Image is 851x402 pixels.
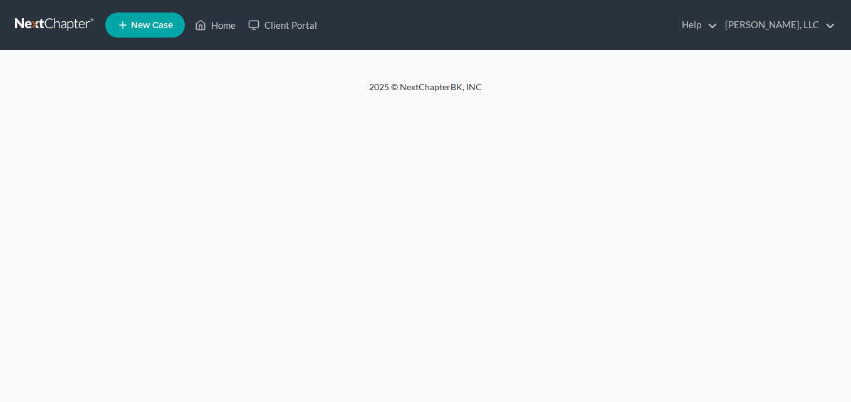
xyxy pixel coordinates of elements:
a: [PERSON_NAME], LLC [719,14,835,36]
a: Client Portal [242,14,323,36]
a: Help [676,14,718,36]
new-legal-case-button: New Case [105,13,185,38]
a: Home [189,14,242,36]
div: 2025 © NextChapterBK, INC [68,81,783,103]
